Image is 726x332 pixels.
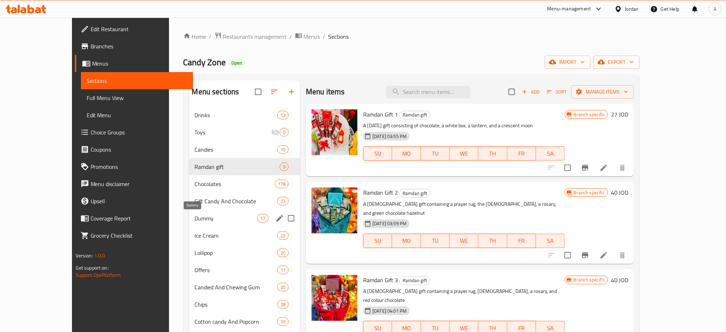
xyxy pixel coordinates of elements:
[395,236,418,246] span: MO
[91,214,188,223] span: Coverage Report
[363,200,565,218] p: A [DEMOGRAPHIC_DATA] gift containing a prayer rug, the [DEMOGRAPHIC_DATA], a rosary, and green ch...
[571,85,634,99] button: Manage items
[545,56,591,69] button: import
[195,162,280,171] span: Ramdan gift
[229,59,245,67] div: Open
[453,236,476,246] span: WE
[519,86,542,98] span: Add item
[75,141,193,158] a: Coupons
[87,111,188,119] span: Edit Menu
[508,146,536,161] button: FR
[278,250,288,256] span: 20
[81,89,193,106] a: Full Menu View
[195,145,277,154] div: Candies
[189,313,301,330] div: Cotton candy And Popcorn10
[614,247,631,264] button: delete
[278,146,288,153] span: 10
[278,232,288,239] span: 22
[450,234,479,248] button: WE
[481,148,504,159] span: TH
[91,128,188,137] span: Choice Groups
[399,276,431,285] div: Ramdan gift
[280,128,289,137] div: items
[510,236,533,246] span: FR
[278,301,288,308] span: 28
[76,270,121,280] a: Support.OpsPlatform
[399,189,431,198] div: Ramdan gift
[278,198,288,205] span: 23
[195,283,277,291] div: Candied And Chewing Gum
[504,84,519,99] span: Select section
[251,84,266,99] span: Select all sections
[510,148,533,159] span: FR
[94,251,105,260] span: 1.0.0
[370,133,409,140] span: [DATE] 03:55 PM
[81,72,193,89] a: Sections
[395,148,418,159] span: MO
[195,197,277,205] div: Gift Candy And Chocolate
[424,236,447,246] span: TU
[258,215,268,222] span: 17
[189,210,301,227] div: Dummy17edit
[521,88,540,96] span: Add
[306,86,345,97] h2: Menu items
[195,317,277,326] div: Cotton candy And Popcorn
[87,76,188,85] span: Sections
[183,54,226,70] span: Candy Zone
[277,283,289,291] div: items
[91,145,188,154] span: Coupons
[571,276,608,283] span: Branch specific
[295,32,320,41] a: Menus
[714,5,717,13] span: A
[75,20,193,38] a: Edit Restaurant
[277,317,289,326] div: items
[366,236,389,246] span: SU
[363,121,565,130] p: A [DATE] gift consisting of chocolate, a white box, a lantern, and a crescent moon
[189,141,301,158] div: Candies10
[92,59,188,68] span: Menus
[75,175,193,193] a: Menu disclaimer
[600,163,608,172] a: Edit menu item
[195,248,277,257] div: Lollipop
[195,180,275,188] span: Chocolates
[277,231,289,240] div: items
[195,128,271,137] div: Toys
[91,25,188,33] span: Edit Restaurant
[75,124,193,141] a: Choice Groups
[271,128,280,137] svg: Inactive section
[275,180,289,188] div: items
[195,111,277,119] span: Drinks
[421,234,450,248] button: TU
[545,86,568,98] button: Sort
[363,146,392,161] button: SU
[542,86,571,98] span: Sort items
[278,267,288,274] span: 11
[278,284,288,291] span: 20
[600,251,608,260] a: Edit menu item
[508,234,536,248] button: FR
[215,32,287,41] a: Restaurants management
[399,111,431,119] div: Ramdan gift
[91,197,188,205] span: Upsell
[479,146,507,161] button: TH
[400,189,430,198] span: Ramdan gift
[277,266,289,274] div: items
[392,146,421,161] button: MO
[189,244,301,261] div: Lollipop20
[560,248,575,263] span: Select to update
[189,261,301,279] div: Offers11
[560,160,575,175] span: Select to update
[593,56,640,69] button: export
[277,300,289,309] div: items
[370,308,409,314] span: [DATE] 04:01 PM
[91,180,188,188] span: Menu disclaimer
[550,58,585,67] span: import
[189,124,301,141] div: Toys0
[183,32,640,41] nav: breadcrumb
[450,146,479,161] button: WE
[195,231,277,240] div: Ice Cream
[257,214,269,223] div: items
